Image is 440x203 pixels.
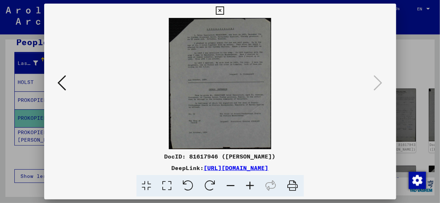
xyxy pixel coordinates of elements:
[204,164,269,171] a: [URL][DOMAIN_NAME]
[409,172,426,189] img: Change consent
[44,152,396,161] div: DocID: 81617946 ([PERSON_NAME])
[69,18,372,149] img: 001.jpg
[44,164,396,172] div: DeepLink:
[408,171,426,189] div: Change consent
